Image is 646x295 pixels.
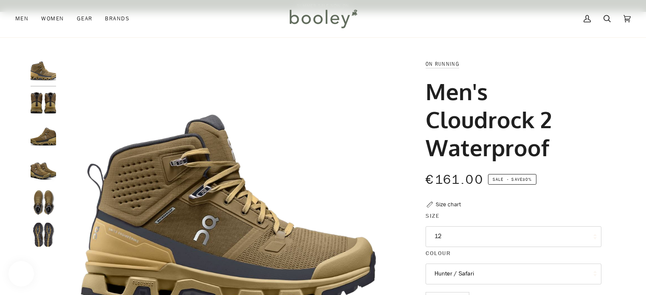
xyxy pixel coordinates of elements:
a: On Running [426,60,459,67]
span: Colour [426,249,451,258]
span: Women [41,14,64,23]
img: On Running Men's Cloudrock 2 Waterproof Hunter / Safari - Booley Galway [31,92,56,118]
span: Sale [493,176,503,183]
img: On Running Men's Cloudrock 2 Waterproof Hunter / Safari - Booley Galway [31,222,56,247]
span: Size [426,211,440,220]
span: Brands [105,14,130,23]
img: On Running Men's Cloudrock 2 Waterproof Hunter / Safari - Booley Galway [31,157,56,183]
span: 30% [522,176,532,183]
button: 12 [426,226,601,247]
img: Booley [286,6,360,31]
img: On Running Men's Cloudrock 2 Waterproof Hunter / Safari - Booley Galway [31,124,56,150]
span: €161.00 [426,171,484,188]
img: On Running Men's Cloudrock 2 Waterproof Hunter / Safari - Booley Galway [31,190,56,215]
img: On Running Men's Cloudrock 2 Waterproof Hunter / Safari - Booley Galway [31,59,56,85]
button: Hunter / Safari [426,264,601,284]
span: Gear [77,14,93,23]
iframe: Button to open loyalty program pop-up [8,261,34,287]
span: Men [15,14,28,23]
em: • [505,176,511,183]
h1: Men's Cloudrock 2 Waterproof [426,77,595,161]
div: Size chart [436,200,461,209]
span: Save [488,174,536,185]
